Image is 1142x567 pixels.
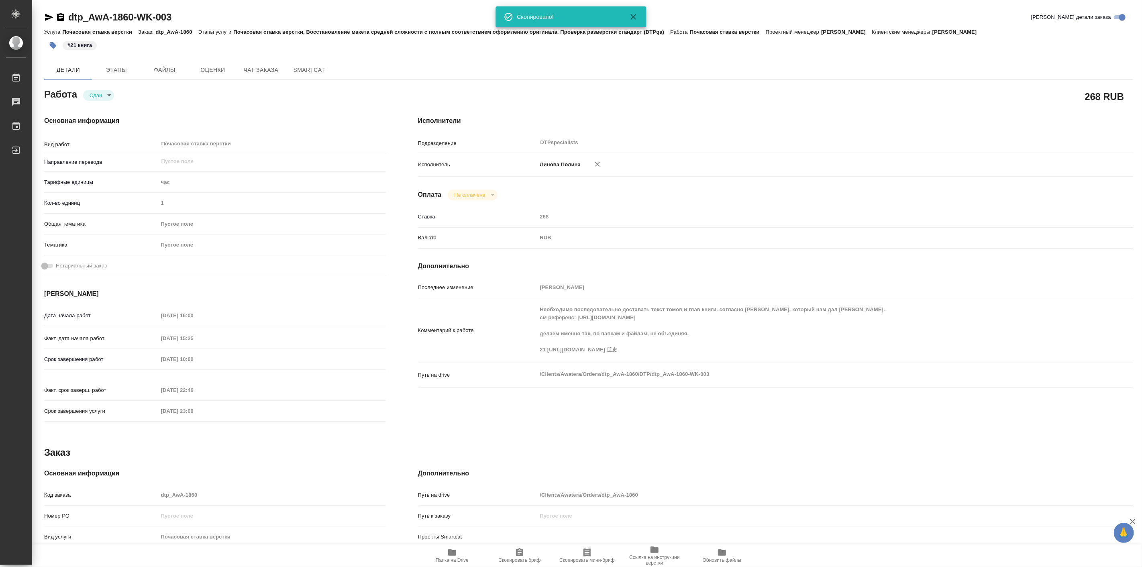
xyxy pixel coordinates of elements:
[56,262,107,270] span: Нотариальный заказ
[537,489,1074,501] input: Пустое поле
[418,261,1133,271] h4: Дополнительно
[418,533,537,541] p: Проекты Smartcat
[537,231,1074,245] div: RUB
[158,489,386,501] input: Пустое поле
[44,158,158,166] p: Направление перевода
[158,217,386,231] div: Пустое поле
[703,557,742,563] span: Обновить файлы
[194,65,232,75] span: Оценки
[198,29,234,35] p: Этапы услуги
[44,116,386,126] h4: Основная информация
[418,512,537,520] p: Путь к заказу
[158,238,386,252] div: Пустое поле
[161,157,367,166] input: Пустое поле
[156,29,198,35] p: dtp_AwA-1860
[44,199,158,207] p: Кол-во единиц
[145,65,184,75] span: Файлы
[44,86,77,101] h2: Работа
[418,491,537,499] p: Путь на drive
[44,12,54,22] button: Скопировать ссылку для ЯМессенджера
[537,303,1074,357] textarea: Необходимо последовательно доставать текст томов и глав книги. согласно [PERSON_NAME], который на...
[44,141,158,149] p: Вид работ
[418,371,537,379] p: Путь на drive
[67,41,92,49] p: #21 книга
[436,557,469,563] span: Папка на Drive
[242,65,280,75] span: Чат заказа
[690,29,766,35] p: Почасовая ставка верстки
[498,557,540,563] span: Скопировать бриф
[44,512,158,520] p: Номер РО
[553,545,621,567] button: Скопировать мини-бриф
[537,161,581,169] p: Линова Полина
[589,155,606,173] button: Удалить исполнителя
[517,13,618,21] div: Скопировано!
[158,332,228,344] input: Пустое поле
[418,116,1133,126] h4: Исполнители
[44,407,158,415] p: Срок завершения услуги
[158,384,228,396] input: Пустое поле
[44,312,158,320] p: Дата начала работ
[1114,523,1134,543] button: 🙏
[418,139,537,147] p: Подразделение
[44,446,70,459] h2: Заказ
[290,65,328,75] span: SmartCat
[158,405,228,417] input: Пустое поле
[83,90,114,101] div: Сдан
[418,234,537,242] p: Валюта
[418,326,537,334] p: Комментарий к работе
[537,211,1074,222] input: Пустое поле
[418,190,442,200] h4: Оплата
[44,29,62,35] p: Услуга
[158,531,386,543] input: Пустое поле
[158,353,228,365] input: Пустое поле
[670,29,690,35] p: Работа
[44,533,158,541] p: Вид услуги
[138,29,155,35] p: Заказ:
[44,289,386,299] h4: [PERSON_NAME]
[1085,90,1124,103] h2: 268 RUB
[44,386,158,394] p: Факт. срок заверш. работ
[486,545,553,567] button: Скопировать бриф
[44,37,62,54] button: Добавить тэг
[158,197,386,209] input: Пустое поле
[932,29,983,35] p: [PERSON_NAME]
[537,281,1074,293] input: Пустое поле
[418,161,537,169] p: Исполнитель
[68,12,171,22] a: dtp_AwA-1860-WK-003
[56,12,65,22] button: Скопировать ссылку
[158,510,386,522] input: Пустое поле
[44,220,158,228] p: Общая тематика
[559,557,614,563] span: Скопировать мини-бриф
[452,192,487,198] button: Не оплачена
[62,29,138,35] p: Почасовая ставка верстки
[621,545,688,567] button: Ссылка на инструкции верстки
[44,469,386,478] h4: Основная информация
[1117,524,1131,541] span: 🙏
[766,29,821,35] p: Проектный менеджер
[624,12,643,22] button: Закрыть
[448,190,497,200] div: Сдан
[44,178,158,186] p: Тарифные единицы
[821,29,872,35] p: [PERSON_NAME]
[161,220,376,228] div: Пустое поле
[44,491,158,499] p: Код заказа
[87,92,104,99] button: Сдан
[418,283,537,292] p: Последнее изменение
[44,355,158,363] p: Срок завершения работ
[418,213,537,221] p: Ставка
[626,555,683,566] span: Ссылка на инструкции верстки
[688,545,756,567] button: Обновить файлы
[233,29,670,35] p: Почасовая ставка верстки, Восстановление макета средней сложности с полным соответствием оформлен...
[1031,13,1111,21] span: [PERSON_NAME] детали заказа
[161,241,376,249] div: Пустое поле
[158,175,386,189] div: час
[158,310,228,321] input: Пустое поле
[97,65,136,75] span: Этапы
[537,367,1074,381] textarea: /Clients/Awatera/Orders/dtp_AwA-1860/DTP/dtp_AwA-1860-WK-003
[418,545,486,567] button: Папка на Drive
[872,29,932,35] p: Клиентские менеджеры
[537,510,1074,522] input: Пустое поле
[44,334,158,343] p: Факт. дата начала работ
[49,65,88,75] span: Детали
[44,241,158,249] p: Тематика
